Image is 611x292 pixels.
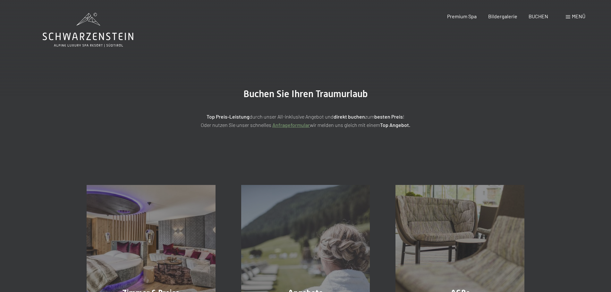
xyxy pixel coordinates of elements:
[374,113,403,120] strong: besten Preis
[488,13,517,19] a: Bildergalerie
[145,113,466,129] p: durch unser All-inklusive Angebot und zum ! Oder nutzen Sie unser schnelles wir melden uns gleich...
[380,122,410,128] strong: Top Angebot.
[272,122,310,128] a: Anfrageformular
[447,13,477,19] a: Premium Spa
[334,113,365,120] strong: direkt buchen
[243,88,368,99] span: Buchen Sie Ihren Traumurlaub
[529,13,548,19] a: BUCHEN
[572,13,585,19] span: Menü
[207,113,250,120] strong: Top Preis-Leistung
